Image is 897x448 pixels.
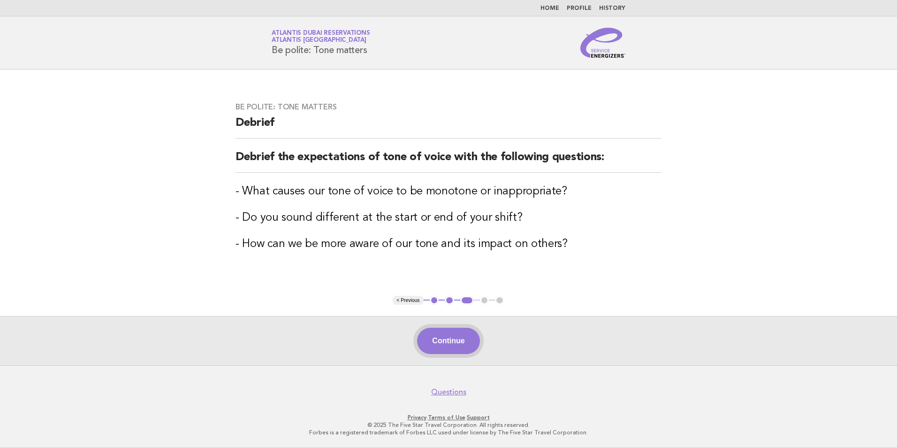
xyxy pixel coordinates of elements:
[580,28,625,58] img: Service Energizers
[460,296,474,305] button: 3
[417,328,479,354] button: Continue
[161,421,736,429] p: © 2025 The Five Star Travel Corporation. All rights reserved.
[430,296,439,305] button: 1
[236,184,661,199] h3: - What causes our tone of voice to be monotone or inappropriate?
[567,6,592,11] a: Profile
[272,30,370,43] a: Atlantis Dubai ReservationsAtlantis [GEOGRAPHIC_DATA]
[272,38,366,44] span: Atlantis [GEOGRAPHIC_DATA]
[540,6,559,11] a: Home
[599,6,625,11] a: History
[236,150,661,173] h2: Debrief the expectations of tone of voice with the following questions:
[236,237,661,252] h3: - How can we be more aware of our tone and its impact on others?
[161,429,736,436] p: Forbes is a registered trademark of Forbes LLC used under license by The Five Star Travel Corpora...
[408,414,426,421] a: Privacy
[467,414,490,421] a: Support
[236,210,661,225] h3: - Do you sound different at the start or end of your shift?
[161,414,736,421] p: · ·
[236,102,661,112] h3: Be polite: Tone matters
[236,116,661,139] h2: Debrief
[428,414,465,421] a: Terms of Use
[393,296,423,305] button: < Previous
[445,296,454,305] button: 2
[272,31,370,55] h1: Be polite: Tone matters
[431,387,466,397] a: Questions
